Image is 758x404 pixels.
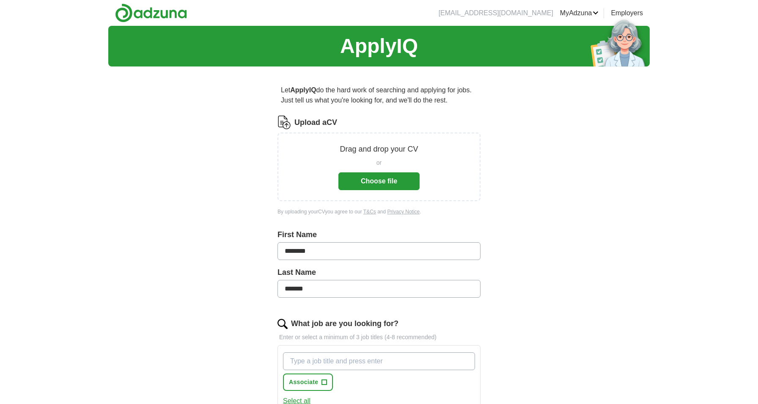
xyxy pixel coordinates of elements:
[283,374,333,391] button: Associate
[291,318,398,329] label: What job are you looking for?
[277,319,288,329] img: search.png
[277,267,481,278] label: Last Name
[439,8,553,18] li: [EMAIL_ADDRESS][DOMAIN_NAME]
[294,117,337,128] label: Upload a CV
[289,378,318,387] span: Associate
[611,8,643,18] a: Employers
[387,209,420,215] a: Privacy Notice
[290,86,316,94] strong: ApplyIQ
[340,31,418,61] h1: ApplyIQ
[115,3,187,22] img: Adzuna logo
[340,144,418,155] p: Drag and drop your CV
[277,208,481,216] div: By uploading your CV you agree to our and .
[283,352,475,370] input: Type a job title and press enter
[376,158,382,167] span: or
[560,8,599,18] a: MyAdzuna
[277,229,481,241] label: First Name
[277,82,481,109] p: Let do the hard work of searching and applying for jobs. Just tell us what you're looking for, an...
[277,116,291,129] img: CV Icon
[277,333,481,342] p: Enter or select a minimum of 3 job titles (4-8 recommended)
[338,172,420,190] button: Choose file
[363,209,376,215] a: T&Cs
